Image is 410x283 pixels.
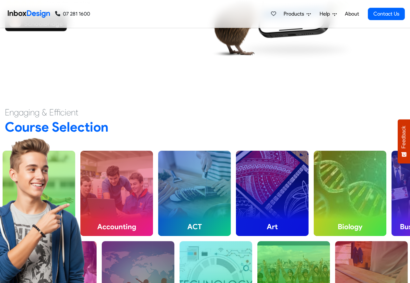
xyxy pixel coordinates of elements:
h4: Biology [314,217,386,236]
h4: Art [236,217,309,236]
h4: Accounting [80,217,153,236]
a: Products [281,7,313,20]
h4: Engaging & Efficient [5,107,405,118]
h2: Course Selection [5,119,405,135]
h4: ACT [158,217,231,236]
span: Products [284,10,307,18]
span: Help [320,10,333,18]
img: shadow.png [235,37,357,63]
button: Feedback - Show survey [398,119,410,163]
a: Contact Us [368,8,405,20]
span: Feedback [401,126,407,148]
a: About [343,7,361,20]
a: Help [317,7,339,20]
a: 07 281 1600 [55,10,90,18]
